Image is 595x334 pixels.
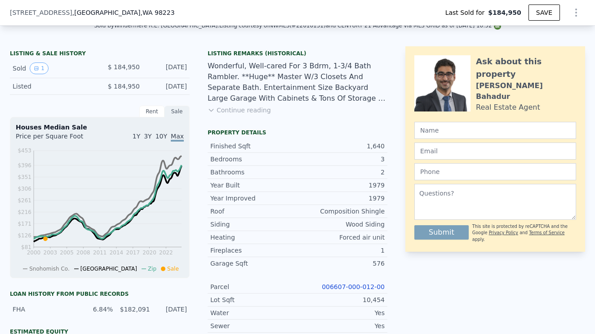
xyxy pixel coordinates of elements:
[126,249,140,256] tspan: 2017
[210,308,297,317] div: Water
[210,282,297,291] div: Parcel
[529,230,564,235] a: Terms of Service
[139,106,164,117] div: Rent
[210,168,297,177] div: Bathrooms
[208,61,387,104] div: Wonderful, Well-cared For 3 Bdrm, 1-3/4 Bath Rambler. **Huge** Master W/3 Closets And Separate Ba...
[21,244,31,250] tspan: $81
[147,62,187,74] div: [DATE]
[133,133,140,140] span: 1Y
[297,207,385,216] div: Composition Shingle
[148,266,156,272] span: Zip
[297,308,385,317] div: Yes
[155,133,167,140] span: 10Y
[219,22,501,29] div: Listing courtesy of NWMLS (#22010151) and CENTURY 21 Advantage via MLS GRID as of [DATE] 10:52
[13,62,93,74] div: Sold
[94,22,219,29] div: Sold by Windermere R.E. [GEOGRAPHIC_DATA] .
[297,295,385,304] div: 10,454
[210,181,297,190] div: Year Built
[210,246,297,255] div: Fireplaces
[210,220,297,229] div: Siding
[44,249,58,256] tspan: 2003
[159,249,173,256] tspan: 2022
[18,197,31,204] tspan: $261
[210,259,297,268] div: Garage Sqft
[27,249,41,256] tspan: 2000
[297,233,385,242] div: Forced air unit
[16,132,100,146] div: Price per Square Foot
[18,221,31,227] tspan: $171
[81,305,113,314] div: 6.84%
[297,155,385,164] div: 3
[110,249,124,256] tspan: 2014
[80,266,137,272] span: [GEOGRAPHIC_DATA]
[10,290,190,298] div: Loan history from public records
[164,106,190,117] div: Sale
[18,209,31,215] tspan: $216
[297,194,385,203] div: 1979
[10,8,72,17] span: [STREET_ADDRESS]
[140,9,174,16] span: , WA 98223
[297,142,385,151] div: 1,640
[414,163,576,180] input: Phone
[476,80,576,102] div: [PERSON_NAME] Bahadur
[210,321,297,330] div: Sewer
[171,133,184,142] span: Max
[29,266,70,272] span: Snohomish Co.
[210,295,297,304] div: Lot Sqft
[208,50,387,57] div: Listing Remarks (Historical)
[13,82,93,91] div: Listed
[18,162,31,169] tspan: $396
[18,174,31,180] tspan: $351
[155,305,187,314] div: [DATE]
[210,233,297,242] div: Heating
[489,230,518,235] a: Privacy Policy
[30,62,49,74] button: View historical data
[60,249,74,256] tspan: 2005
[322,283,385,290] a: 006607-000-012-00
[472,223,576,243] div: This site is protected by reCAPTCHA and the Google and apply.
[297,168,385,177] div: 2
[144,133,151,140] span: 3Y
[18,232,31,239] tspan: $126
[210,142,297,151] div: Finished Sqft
[210,155,297,164] div: Bedrooms
[208,106,271,115] button: Continue reading
[210,194,297,203] div: Year Improved
[210,207,297,216] div: Roof
[118,305,150,314] div: $182,091
[72,8,175,17] span: , [GEOGRAPHIC_DATA]
[297,246,385,255] div: 1
[488,8,521,17] span: $184,950
[445,8,488,17] span: Last Sold for
[108,83,140,90] span: $ 184,950
[10,50,190,59] div: LISTING & SALE HISTORY
[494,22,501,30] img: NWMLS Logo
[18,147,31,154] tspan: $453
[147,82,187,91] div: [DATE]
[208,129,387,136] div: Property details
[18,186,31,192] tspan: $306
[476,102,540,113] div: Real Estate Agent
[167,266,179,272] span: Sale
[297,181,385,190] div: 1979
[528,4,560,21] button: SAVE
[93,249,107,256] tspan: 2011
[16,123,184,132] div: Houses Median Sale
[76,249,90,256] tspan: 2008
[297,220,385,229] div: Wood Siding
[297,321,385,330] div: Yes
[142,249,156,256] tspan: 2020
[13,305,76,314] div: FHA
[567,4,585,22] button: Show Options
[414,122,576,139] input: Name
[414,143,576,160] input: Email
[297,259,385,268] div: 576
[108,63,140,71] span: $ 184,950
[414,225,469,240] button: Submit
[476,55,576,80] div: Ask about this property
